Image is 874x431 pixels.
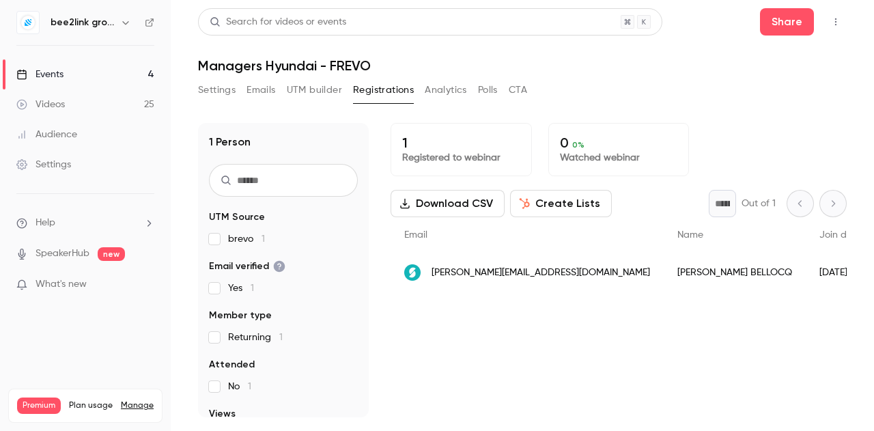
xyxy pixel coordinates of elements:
[677,230,703,240] span: Name
[287,79,342,101] button: UTM builder
[228,281,254,295] span: Yes
[560,135,678,151] p: 0
[404,230,427,240] span: Email
[121,400,154,411] a: Manage
[36,277,87,292] span: What's new
[404,264,421,281] img: sipa-automobiles.fr
[510,190,612,217] button: Create Lists
[17,12,39,33] img: bee2link group - Formation continue Hyundai
[742,197,776,210] p: Out of 1
[228,331,283,344] span: Returning
[246,79,275,101] button: Emails
[560,151,678,165] p: Watched webinar
[210,15,346,29] div: Search for videos or events
[209,309,272,322] span: Member type
[138,279,154,291] iframe: Noticeable Trigger
[198,79,236,101] button: Settings
[248,382,251,391] span: 1
[16,158,71,171] div: Settings
[760,8,814,36] button: Share
[51,16,115,29] h6: bee2link group - Formation continue Hyundai
[209,358,255,372] span: Attended
[16,216,154,230] li: help-dropdown-opener
[279,333,283,342] span: 1
[572,140,584,150] span: 0 %
[228,232,265,246] span: brevo
[36,216,55,230] span: Help
[16,128,77,141] div: Audience
[98,247,125,261] span: new
[353,79,414,101] button: Registrations
[209,260,285,273] span: Email verified
[819,230,862,240] span: Join date
[198,57,847,74] h1: Managers Hyundai - FREVO
[391,190,505,217] button: Download CSV
[251,283,254,293] span: 1
[16,98,65,111] div: Videos
[16,68,64,81] div: Events
[402,151,520,165] p: Registered to webinar
[432,266,650,280] span: [PERSON_NAME][EMAIL_ADDRESS][DOMAIN_NAME]
[228,380,251,393] span: No
[209,210,265,224] span: UTM Source
[36,247,89,261] a: SpeakerHub
[402,135,520,151] p: 1
[262,234,265,244] span: 1
[664,253,806,292] div: [PERSON_NAME] BELLOCQ
[69,400,113,411] span: Plan usage
[478,79,498,101] button: Polls
[509,79,527,101] button: CTA
[17,398,61,414] span: Premium
[209,407,236,421] span: Views
[425,79,467,101] button: Analytics
[209,134,251,150] h1: 1 Person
